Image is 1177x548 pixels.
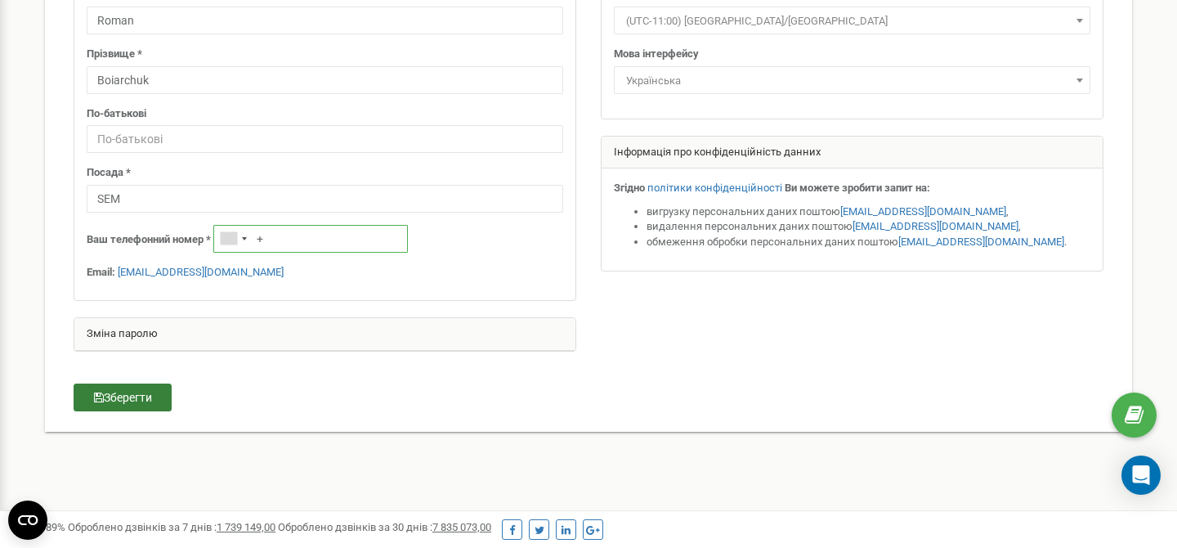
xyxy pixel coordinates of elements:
[87,185,563,213] input: Посада
[213,225,408,253] input: +1-800-555-55-55
[647,219,1090,235] li: видалення персональних даних поштою ,
[647,204,1090,220] li: вигрузку персональних даних поштою ,
[785,182,930,194] strong: Ви можете зробити запит на:
[68,521,275,533] span: Оброблено дзвінків за 7 днів :
[432,521,491,533] u: 7 835 073,00
[8,501,47,540] button: Open CMP widget
[614,182,645,194] strong: Згідно
[217,521,275,533] u: 1 739 149,00
[87,66,563,94] input: Прізвище
[614,47,699,62] label: Мова інтерфейсу
[1121,456,1161,495] div: Open Intercom Messenger
[647,182,782,194] a: політики конфіденційності
[87,165,131,181] label: Посада *
[278,521,491,533] span: Оброблено дзвінків за 30 днів :
[87,47,142,62] label: Прізвище *
[898,236,1064,248] a: [EMAIL_ADDRESS][DOMAIN_NAME]
[614,7,1090,34] span: (UTC-11:00) Pacific/Midway
[647,235,1090,250] li: обмеження обробки персональних даних поштою .
[840,205,1006,218] a: [EMAIL_ADDRESS][DOMAIN_NAME]
[118,266,284,278] a: [EMAIL_ADDRESS][DOMAIN_NAME]
[74,384,172,411] button: Зберегти
[602,137,1103,169] div: Інформація про конфіденційність данних
[620,70,1085,92] span: Українська
[853,220,1018,232] a: [EMAIL_ADDRESS][DOMAIN_NAME]
[74,318,575,351] div: Зміна паролю
[87,7,563,34] input: Ім'я
[614,66,1090,94] span: Українська
[620,10,1085,33] span: (UTC-11:00) Pacific/Midway
[87,125,563,153] input: По-батькові
[87,232,211,248] label: Ваш телефонний номер *
[87,266,115,278] strong: Email:
[87,106,146,122] label: По-батькові
[214,226,252,252] div: Telephone country code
